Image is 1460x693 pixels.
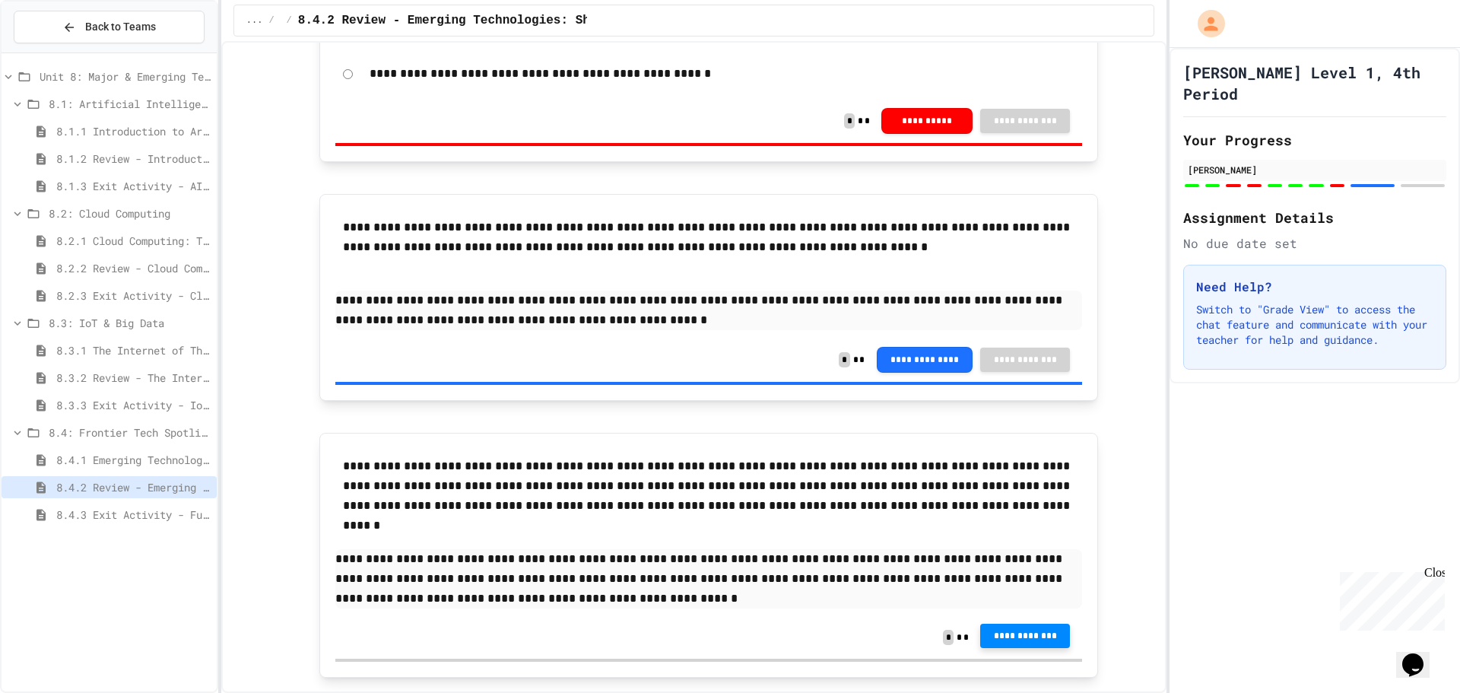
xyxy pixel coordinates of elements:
[56,151,211,167] span: 8.1.2 Review - Introduction to Artificial Intelligence
[49,424,211,440] span: 8.4: Frontier Tech Spotlight
[56,479,211,495] span: 8.4.2 Review - Emerging Technologies: Shaping Our Digital Future
[1188,163,1442,176] div: [PERSON_NAME]
[1334,566,1445,631] iframe: chat widget
[1196,278,1433,296] h3: Need Help?
[49,205,211,221] span: 8.2: Cloud Computing
[56,452,211,468] span: 8.4.1 Emerging Technologies: Shaping Our Digital Future
[1396,632,1445,678] iframe: chat widget
[56,288,211,304] span: 8.2.3 Exit Activity - Cloud Service Detective
[1196,302,1433,348] p: Switch to "Grade View" to access the chat feature and communicate with your teacher for help and ...
[6,6,105,97] div: Chat with us now!Close
[85,19,156,35] span: Back to Teams
[1183,234,1446,253] div: No due date set
[1183,207,1446,228] h2: Assignment Details
[298,11,766,30] span: 8.4.2 Review - Emerging Technologies: Shaping Our Digital Future
[56,370,211,386] span: 8.3.2 Review - The Internet of Things and Big Data
[1183,62,1446,104] h1: [PERSON_NAME] Level 1, 4th Period
[56,507,211,523] span: 8.4.3 Exit Activity - Future Tech Challenge
[56,178,211,194] span: 8.1.3 Exit Activity - AI Detective
[56,233,211,249] span: 8.2.1 Cloud Computing: Transforming the Digital World
[246,14,263,27] span: ...
[56,397,211,413] span: 8.3.3 Exit Activity - IoT Data Detective Challenge
[1183,129,1446,151] h2: Your Progress
[49,315,211,331] span: 8.3: IoT & Big Data
[14,11,205,43] button: Back to Teams
[49,96,211,112] span: 8.1: Artificial Intelligence Basics
[287,14,292,27] span: /
[1182,6,1229,41] div: My Account
[40,68,211,84] span: Unit 8: Major & Emerging Technologies
[56,342,211,358] span: 8.3.1 The Internet of Things and Big Data: Our Connected Digital World
[56,123,211,139] span: 8.1.1 Introduction to Artificial Intelligence
[268,14,274,27] span: /
[56,260,211,276] span: 8.2.2 Review - Cloud Computing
